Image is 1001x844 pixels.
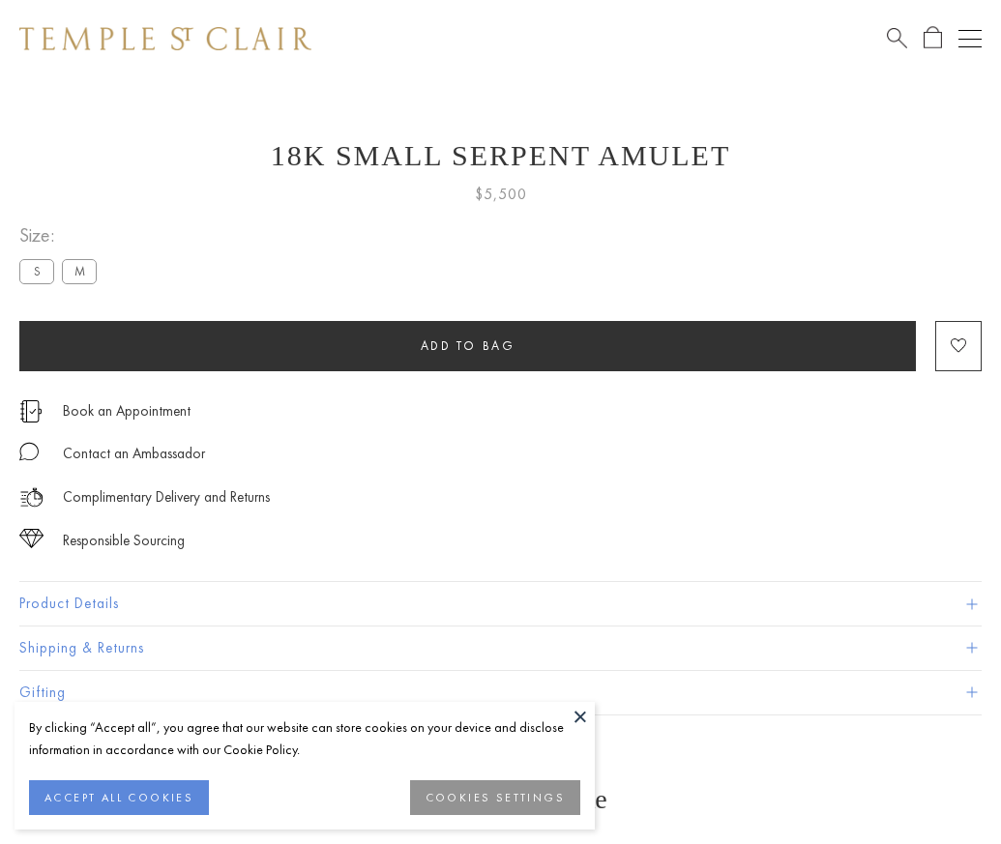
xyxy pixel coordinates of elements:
[19,259,54,283] label: S
[62,259,97,283] label: M
[19,400,43,422] img: icon_appointment.svg
[887,26,907,50] a: Search
[19,582,982,626] button: Product Details
[63,529,185,553] div: Responsible Sourcing
[19,485,44,509] img: icon_delivery.svg
[29,780,209,815] button: ACCEPT ALL COOKIES
[63,400,191,422] a: Book an Appointment
[421,337,515,354] span: Add to bag
[19,626,982,670] button: Shipping & Returns
[958,27,982,50] button: Open navigation
[29,716,580,761] div: By clicking “Accept all”, you agree that our website can store cookies on your device and disclos...
[63,485,270,509] p: Complimentary Delivery and Returns
[19,671,982,714] button: Gifting
[924,26,942,50] a: Open Shopping Bag
[19,321,916,371] button: Add to bag
[19,219,104,251] span: Size:
[19,529,44,548] img: icon_sourcing.svg
[19,139,982,172] h1: 18K Small Serpent Amulet
[19,442,39,461] img: MessageIcon-01_2.svg
[19,27,311,50] img: Temple St. Clair
[475,182,527,207] span: $5,500
[410,780,580,815] button: COOKIES SETTINGS
[63,442,205,466] div: Contact an Ambassador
